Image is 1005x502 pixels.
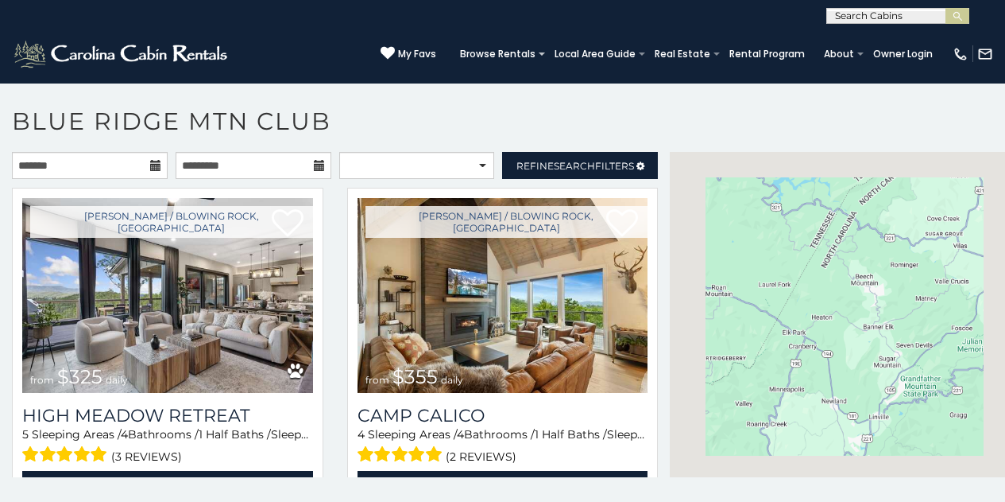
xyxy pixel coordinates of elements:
[516,160,634,172] span: Refine Filters
[199,427,271,442] span: 1 Half Baths /
[57,365,102,388] span: $325
[22,405,313,426] a: High Meadow Retreat
[30,206,313,238] a: [PERSON_NAME] / Blowing Rock, [GEOGRAPHIC_DATA]
[22,198,313,393] img: 1714389145_thumbnail.jpeg
[446,446,516,467] span: (2 reviews)
[365,206,648,238] a: [PERSON_NAME] / Blowing Rock, [GEOGRAPHIC_DATA]
[365,374,389,386] span: from
[647,43,718,65] a: Real Estate
[358,198,648,393] a: from $355 daily
[22,426,313,467] div: Sleeping Areas / Bathrooms / Sleeps:
[721,43,813,65] a: Rental Program
[12,38,232,70] img: White-1-2.png
[121,427,128,442] span: 4
[358,405,648,426] a: Camp Calico
[816,43,862,65] a: About
[309,427,319,442] span: 13
[106,374,128,386] span: daily
[547,43,644,65] a: Local Area Guide
[381,46,436,62] a: My Favs
[358,427,365,442] span: 4
[535,427,607,442] span: 1 Half Baths /
[392,365,438,388] span: $355
[977,46,993,62] img: mail-regular-white.png
[953,46,968,62] img: phone-regular-white.png
[502,152,658,179] a: RefineSearchFilters
[22,198,313,393] a: from $325 daily
[452,43,543,65] a: Browse Rentals
[645,427,652,442] span: 8
[457,427,464,442] span: 4
[441,374,463,386] span: daily
[358,198,648,393] img: 1720009551_thumbnail.jpeg
[358,426,648,467] div: Sleeping Areas / Bathrooms / Sleeps:
[22,427,29,442] span: 5
[111,446,182,467] span: (3 reviews)
[398,47,436,61] span: My Favs
[865,43,941,65] a: Owner Login
[554,160,595,172] span: Search
[30,374,54,386] span: from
